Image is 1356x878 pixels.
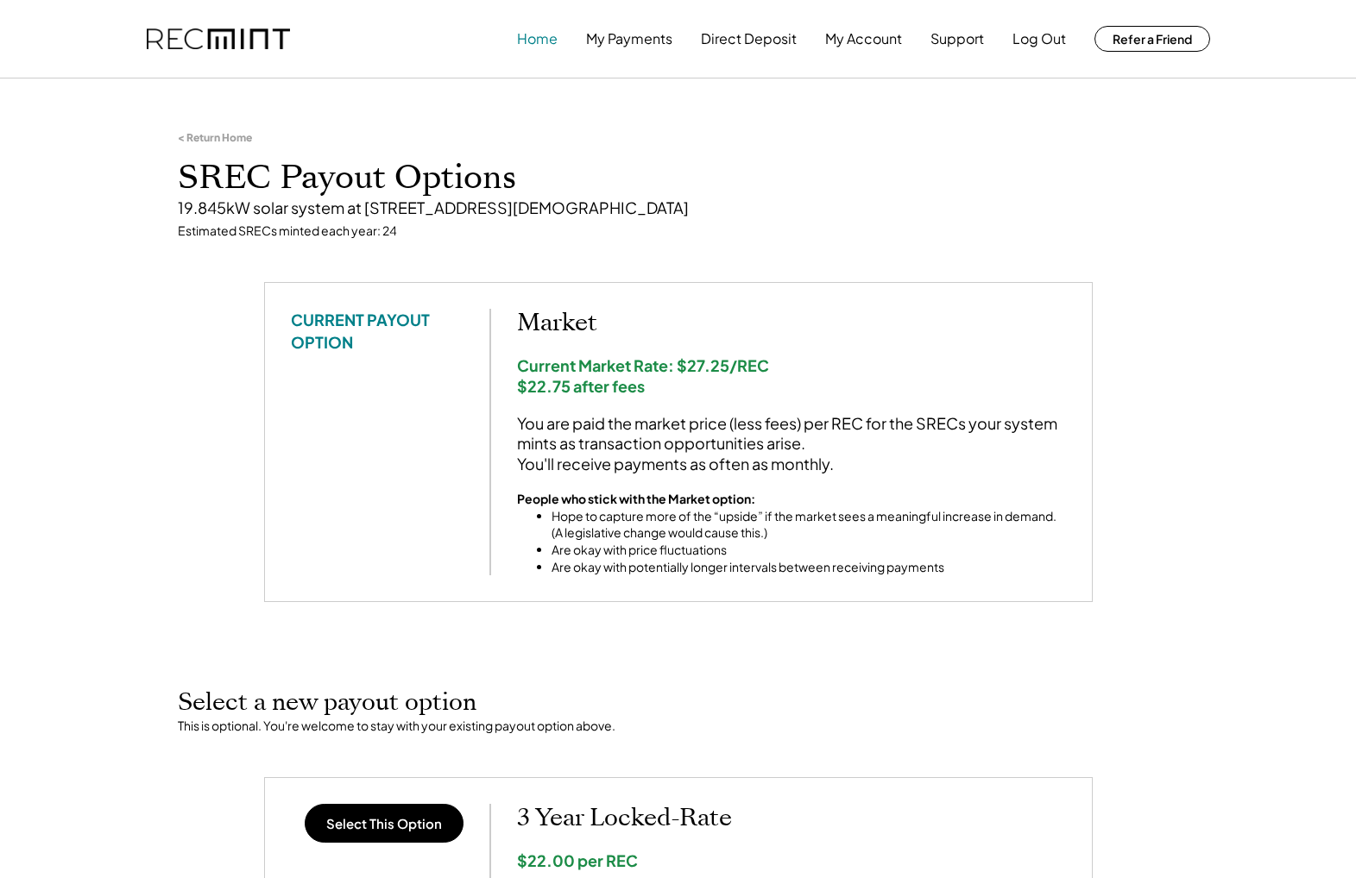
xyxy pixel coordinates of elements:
div: CURRENT PAYOUT OPTION [291,309,464,352]
button: Support [930,22,984,56]
div: $22.00 per REC [517,850,1066,870]
button: Direct Deposit [701,22,797,56]
button: Refer a Friend [1094,26,1210,52]
button: My Payments [586,22,672,56]
div: Current Market Rate: $27.25/REC $22.75 after fees [517,355,1066,396]
div: < Return Home [178,131,252,145]
button: My Account [825,22,902,56]
button: Select This Option [305,804,464,843]
div: Estimated SRECs minted each year: 24 [178,223,1179,240]
button: Log Out [1012,22,1066,56]
li: Are okay with price fluctuations [552,542,1066,559]
button: Home [517,22,558,56]
div: 19.845kW solar system at [STREET_ADDRESS][DEMOGRAPHIC_DATA] [178,198,1179,217]
div: This is optional. You're welcome to stay with your existing payout option above. [178,718,1179,735]
li: Are okay with potentially longer intervals between receiving payments [552,559,1066,576]
h1: SREC Payout Options [178,158,1179,198]
div: You are paid the market price (less fees) per REC for the SRECs your system mints as transaction ... [517,413,1066,473]
img: recmint-logotype%403x.png [147,28,290,50]
h2: Market [517,309,1066,338]
li: Hope to capture more of the “upside” if the market sees a meaningful increase in demand. (A legis... [552,508,1066,542]
strong: People who stick with the Market option: [517,491,755,506]
h2: 3 Year Locked-Rate [517,804,1066,833]
h2: Select a new payout option [178,688,1179,718]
